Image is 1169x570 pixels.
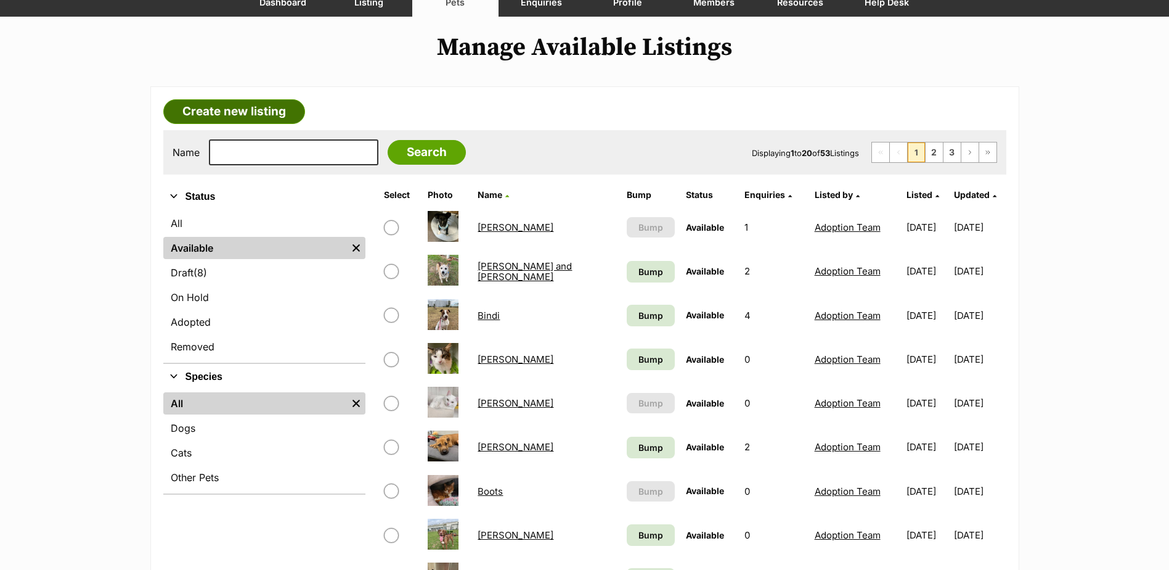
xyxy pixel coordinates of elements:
[902,294,953,337] td: [DATE]
[627,349,674,370] a: Bump
[478,189,509,200] a: Name
[926,142,943,162] a: Page 2
[478,441,553,453] a: [PERSON_NAME]
[686,398,724,408] span: Available
[902,338,953,381] td: [DATE]
[163,442,365,464] a: Cats
[686,485,724,496] span: Available
[739,206,808,249] td: 1
[163,99,305,124] a: Create new listing
[627,305,674,326] a: Bump
[902,382,953,424] td: [DATE]
[979,142,996,162] a: Last page
[627,393,674,413] button: Bump
[744,189,792,200] a: Enquiries
[815,397,881,409] a: Adoption Team
[686,266,724,276] span: Available
[163,369,365,385] button: Species
[686,442,724,452] span: Available
[627,217,674,238] button: Bump
[638,221,663,234] span: Bump
[739,338,808,381] td: 0
[347,237,365,259] a: Remove filter
[163,336,365,358] a: Removed
[815,310,881,321] a: Adoption Team
[954,294,1005,337] td: [DATE]
[815,529,881,541] a: Adoption Team
[163,286,365,308] a: On Hold
[478,397,553,409] a: [PERSON_NAME]
[954,206,1005,249] td: [DATE]
[478,260,572,283] a: [PERSON_NAME] and [PERSON_NAME]
[163,237,347,259] a: Available
[638,397,663,410] span: Bump
[902,206,953,249] td: [DATE]
[686,222,724,233] span: Available
[815,189,853,200] span: Listed by
[638,485,663,498] span: Bump
[347,392,365,415] a: Remove filter
[871,142,997,163] nav: Pagination
[954,250,1005,292] td: [DATE]
[906,189,932,200] span: Listed
[173,147,200,158] label: Name
[379,185,422,205] th: Select
[638,353,663,366] span: Bump
[163,417,365,439] a: Dogs
[686,354,724,365] span: Available
[890,142,907,162] span: Previous page
[954,470,1005,513] td: [DATE]
[906,189,939,200] a: Listed
[739,250,808,292] td: 2
[954,426,1005,468] td: [DATE]
[902,470,953,513] td: [DATE]
[638,265,663,278] span: Bump
[815,485,881,497] a: Adoption Team
[815,221,881,233] a: Adoption Team
[627,481,674,502] button: Bump
[478,485,503,497] a: Boots
[908,142,925,162] span: Page 1
[627,261,674,283] a: Bump
[902,250,953,292] td: [DATE]
[681,185,738,205] th: Status
[954,189,996,200] a: Updated
[423,185,471,205] th: Photo
[163,210,365,363] div: Status
[163,390,365,494] div: Species
[478,189,502,200] span: Name
[193,265,207,280] span: (8)
[802,148,812,158] strong: 20
[627,437,674,458] a: Bump
[686,310,724,320] span: Available
[954,189,990,200] span: Updated
[739,382,808,424] td: 0
[163,212,365,234] a: All
[388,140,466,165] input: Search
[902,426,953,468] td: [DATE]
[815,441,881,453] a: Adoption Team
[820,148,830,158] strong: 53
[638,441,663,454] span: Bump
[815,189,860,200] a: Listed by
[478,529,553,541] a: [PERSON_NAME]
[739,426,808,468] td: 2
[739,294,808,337] td: 4
[744,189,785,200] span: translation missing: en.admin.listings.index.attributes.enquiries
[872,142,889,162] span: First page
[163,392,347,415] a: All
[902,514,953,556] td: [DATE]
[638,529,663,542] span: Bump
[739,470,808,513] td: 0
[163,311,365,333] a: Adopted
[627,524,674,546] a: Bump
[163,466,365,489] a: Other Pets
[943,142,961,162] a: Page 3
[815,353,881,365] a: Adoption Team
[478,310,500,321] a: Bindi
[163,189,365,205] button: Status
[954,514,1005,556] td: [DATE]
[686,530,724,540] span: Available
[961,142,979,162] a: Next page
[791,148,794,158] strong: 1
